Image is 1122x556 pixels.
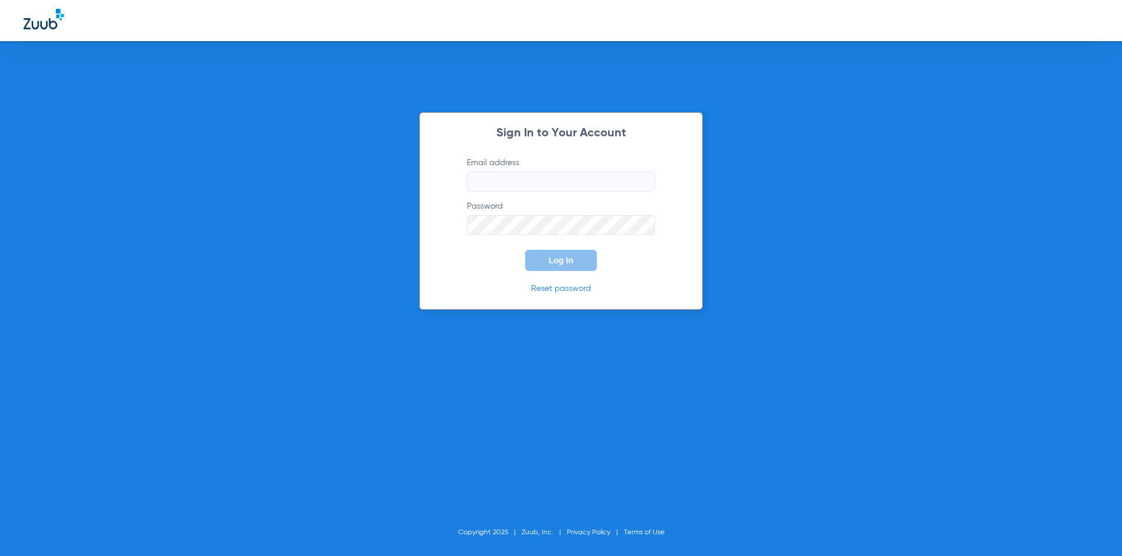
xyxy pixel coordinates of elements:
[467,215,655,235] input: Password
[624,529,664,536] a: Terms of Use
[458,527,522,538] li: Copyright 2025
[522,527,567,538] li: Zuub, Inc.
[1063,500,1122,556] iframe: Chat Widget
[449,128,673,139] h2: Sign In to Your Account
[467,157,655,192] label: Email address
[467,200,655,235] label: Password
[467,172,655,192] input: Email address
[549,256,573,265] span: Log In
[525,250,597,271] button: Log In
[24,9,64,29] img: Zuub Logo
[531,284,591,293] a: Reset password
[567,529,610,536] a: Privacy Policy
